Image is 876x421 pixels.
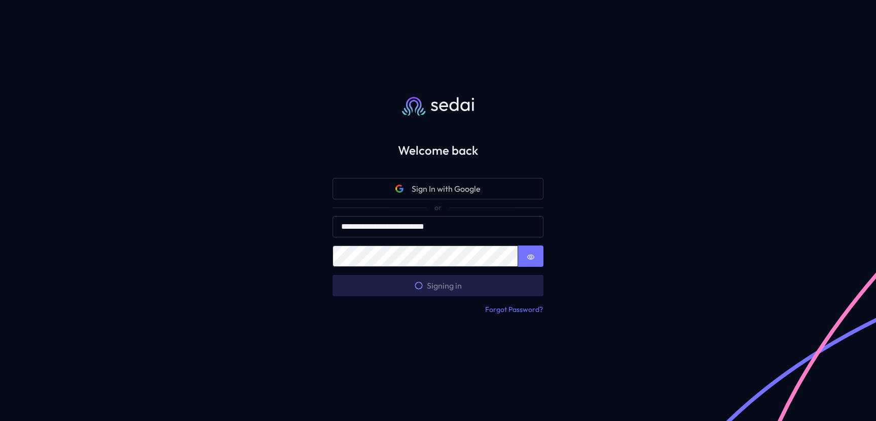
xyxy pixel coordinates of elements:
[316,143,560,158] h2: Welcome back
[415,279,462,292] span: Signing in
[333,178,543,199] button: Google iconSign In with Google
[485,304,543,315] button: Forgot Password?
[412,183,481,195] span: Sign In with Google
[333,275,543,296] button: Signing in
[395,185,404,193] svg: Google icon
[518,245,543,267] button: Show password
